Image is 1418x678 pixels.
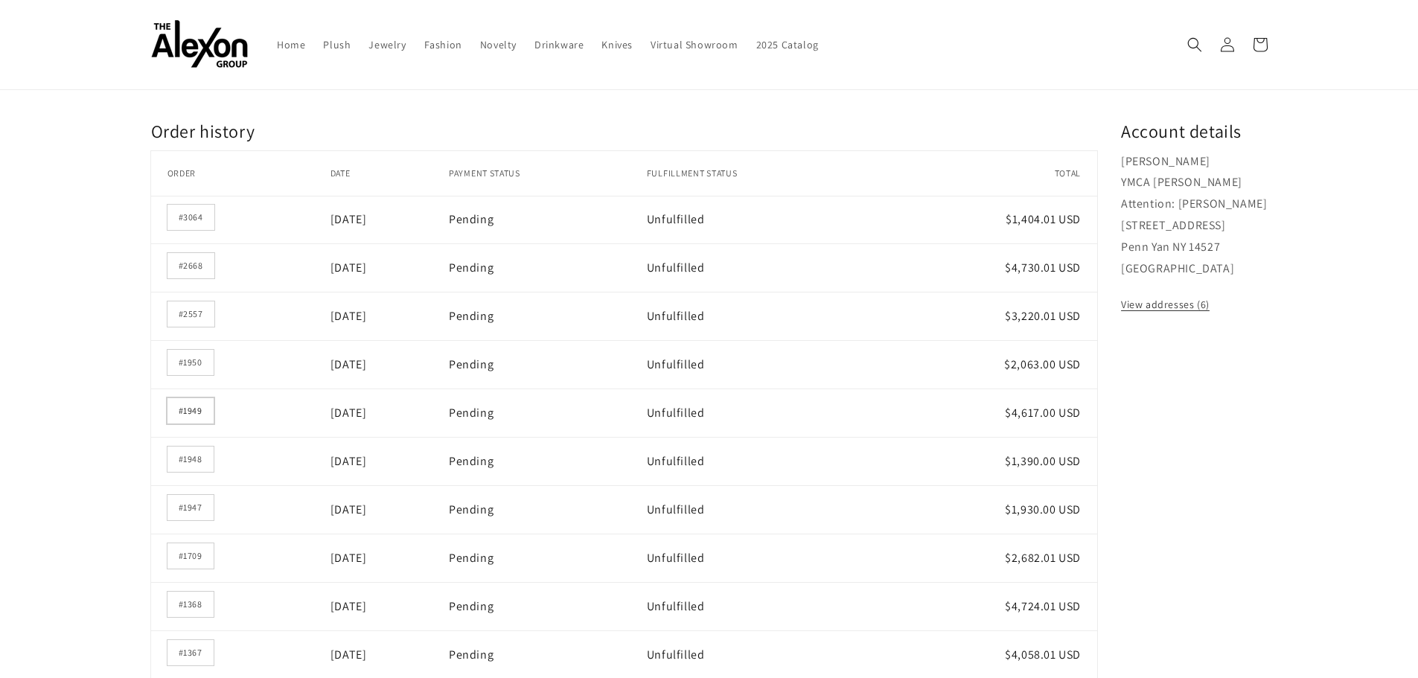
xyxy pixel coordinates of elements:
a: Virtual Showroom [642,29,747,60]
span: Knives [601,38,633,51]
a: Order number #2668 [167,253,214,278]
a: Order number #1368 [167,592,214,617]
td: Pending [449,485,647,534]
th: Payment status [449,151,647,196]
a: View addresses (6) [1121,295,1210,314]
td: $4,724.01 USD [888,582,1098,630]
span: Home [277,38,305,51]
a: Order number #3064 [167,205,214,230]
td: Unfulfilled [647,437,888,485]
td: Unfulfilled [647,243,888,292]
th: Fulfillment status [647,151,888,196]
h2: Order history [151,120,1098,143]
td: $1,390.00 USD [888,437,1098,485]
img: The Alexon Group [151,21,248,69]
a: Order number #1950 [167,350,214,375]
a: Plush [314,29,360,60]
a: Order number #1948 [167,447,214,472]
time: [DATE] [330,260,367,275]
td: Pending [449,437,647,485]
td: $1,404.01 USD [888,196,1098,244]
td: Pending [449,196,647,244]
td: Pending [449,388,647,437]
a: Home [268,29,314,60]
span: 2025 Catalog [756,38,819,51]
td: Pending [449,582,647,630]
td: Unfulfilled [647,196,888,244]
th: Total [888,151,1098,196]
time: [DATE] [330,598,367,614]
time: [DATE] [330,453,367,469]
time: [DATE] [330,502,367,517]
time: [DATE] [330,405,367,420]
a: Order number #1709 [167,543,214,569]
td: $2,063.00 USD [888,340,1098,388]
span: Virtual Showroom [651,38,738,51]
a: Order number #2557 [167,301,214,327]
h2: Account details [1121,120,1267,143]
time: [DATE] [330,647,367,662]
td: $3,220.01 USD [888,292,1098,340]
summary: Search [1178,28,1211,61]
a: Jewelry [360,29,415,60]
span: Plush [323,38,351,51]
td: Unfulfilled [647,292,888,340]
span: Novelty [480,38,517,51]
td: Unfulfilled [647,340,888,388]
td: Pending [449,292,647,340]
p: [PERSON_NAME] YMCA [PERSON_NAME] Attention: [PERSON_NAME] [STREET_ADDRESS] Penn Yan NY 14527 [GEO... [1121,151,1267,280]
a: Order number #1947 [167,495,214,520]
a: Order number #1949 [167,398,214,423]
span: Jewelry [368,38,406,51]
a: Knives [593,29,642,60]
a: Fashion [415,29,471,60]
span: Drinkware [534,38,584,51]
time: [DATE] [330,211,367,227]
td: Pending [449,340,647,388]
time: [DATE] [330,308,367,324]
td: Unfulfilled [647,582,888,630]
td: Unfulfilled [647,534,888,582]
a: 2025 Catalog [747,29,828,60]
td: $2,682.01 USD [888,534,1098,582]
td: $4,617.00 USD [888,388,1098,437]
th: Order [151,151,330,196]
td: Unfulfilled [647,388,888,437]
td: Pending [449,243,647,292]
a: Drinkware [526,29,593,60]
time: [DATE] [330,550,367,566]
span: Fashion [424,38,462,51]
td: Unfulfilled [647,485,888,534]
time: [DATE] [330,356,367,372]
th: Date [330,151,449,196]
td: $1,930.00 USD [888,485,1098,534]
a: Novelty [471,29,526,60]
td: $4,730.01 USD [888,243,1098,292]
a: Order number #1367 [167,640,214,665]
td: Pending [449,534,647,582]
